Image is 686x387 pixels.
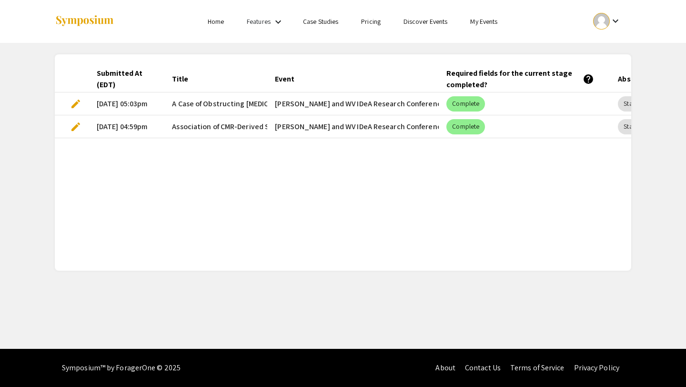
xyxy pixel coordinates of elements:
[275,73,294,85] div: Event
[610,15,621,27] mat-icon: Expand account dropdown
[303,17,338,26] a: Case Studies
[435,363,455,373] a: About
[208,17,224,26] a: Home
[172,121,494,132] span: Association of CMR-Derived Strain with Risk Stratification in Patients with [MEDICAL_DATA] (ToF)
[7,344,40,380] iframe: Chat
[446,68,594,91] div: Required fields for the current stage completed?
[446,96,485,112] mat-chip: Complete
[272,16,284,28] mat-icon: Expand Features list
[446,68,603,91] div: Required fields for the current stage completed?help
[470,17,497,26] a: My Events
[267,115,439,138] mat-cell: [PERSON_NAME] and WV IDeA Research Conference
[510,363,565,373] a: Terms of Service
[62,349,181,387] div: Symposium™ by ForagerOne © 2025
[574,363,619,373] a: Privacy Policy
[97,68,157,91] div: Submitted At (EDT)
[172,98,532,110] span: A Case of Obstructing [MEDICAL_DATA] Cecal [MEDICAL_DATA] Complicated by Synchronous [MEDICAL_DATA]
[618,119,667,134] mat-chip: Stage 1, None
[172,73,188,85] div: Title
[465,363,501,373] a: Contact Us
[70,98,81,110] span: edit
[583,73,594,85] mat-icon: help
[97,68,148,91] div: Submitted At (EDT)
[275,73,303,85] div: Event
[404,17,448,26] a: Discover Events
[55,15,114,28] img: Symposium by ForagerOne
[618,96,667,112] mat-chip: Stage 1, None
[70,121,81,132] span: edit
[89,92,164,115] mat-cell: [DATE] 05:03pm
[361,17,381,26] a: Pricing
[583,10,631,32] button: Expand account dropdown
[89,115,164,138] mat-cell: [DATE] 04:59pm
[172,73,197,85] div: Title
[247,17,271,26] a: Features
[267,92,439,115] mat-cell: [PERSON_NAME] and WV IDeA Research Conference
[446,119,485,134] mat-chip: Complete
